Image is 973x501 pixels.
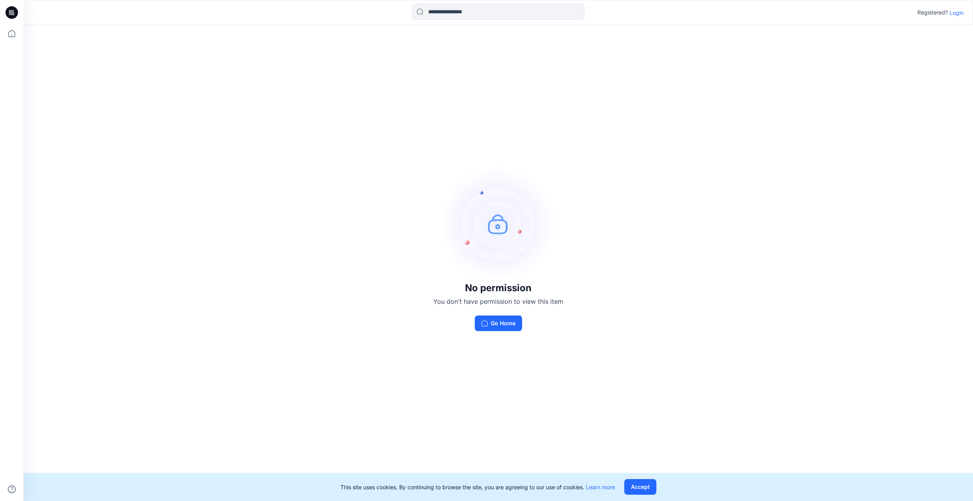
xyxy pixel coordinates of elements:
[950,9,964,17] p: Login
[475,315,522,331] button: Go Home
[341,483,615,491] p: This site uses cookies. By continuing to browse the site, you are agreeing to our use of cookies.
[440,165,557,283] img: no-perm.svg
[624,479,656,495] button: Accept
[433,297,563,306] p: You don't have permission to view this item
[917,8,948,17] p: Registered?
[586,484,615,490] a: Learn more
[433,283,563,294] h3: No permission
